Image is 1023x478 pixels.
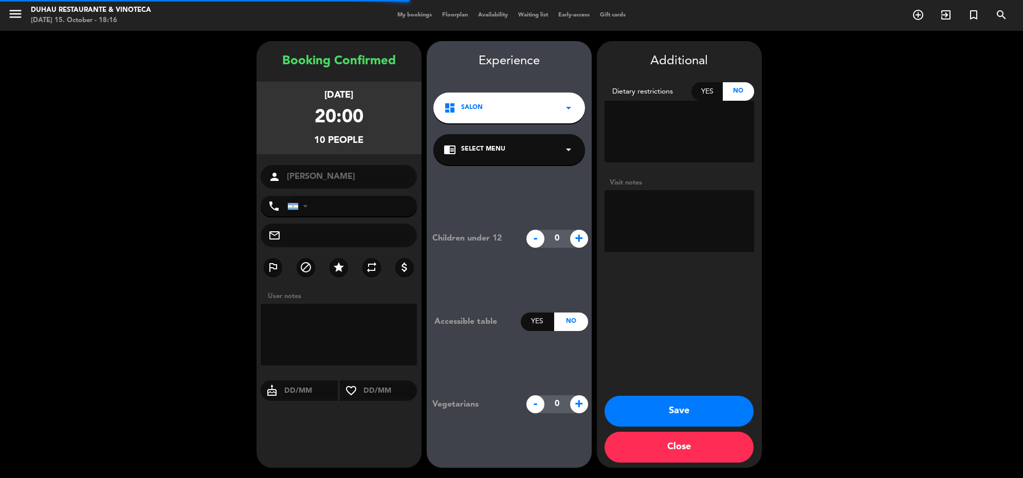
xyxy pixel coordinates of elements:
[526,230,544,248] span: -
[967,9,980,21] i: turned_in_not
[940,9,952,21] i: exit_to_app
[595,12,631,18] span: Gift cards
[314,133,363,148] div: 10 people
[912,9,924,21] i: add_circle_outline
[263,291,422,302] div: User notes
[425,232,521,245] div: Children under 12
[562,143,575,156] i: arrow_drop_down
[333,261,345,273] i: star
[995,9,1008,21] i: search
[288,196,312,216] div: Argentina: +54
[461,144,505,155] span: Select Menu
[526,395,544,413] span: -
[31,5,151,15] div: Duhau Restaurante & Vinoteca
[8,6,23,25] button: menu
[362,384,417,397] input: DD/MM
[444,143,456,156] i: chrome_reader_mode
[521,312,554,331] div: Yes
[427,51,592,71] div: Experience
[461,103,483,113] span: SALON
[268,171,281,183] i: person
[554,312,588,331] div: No
[324,88,353,103] div: [DATE]
[723,82,754,101] div: No
[283,384,338,397] input: DD/MM
[605,432,754,463] button: Close
[268,229,281,242] i: mail_outline
[562,102,575,114] i: arrow_drop_down
[605,86,692,98] div: Dietary restrictions
[257,51,422,71] div: Booking Confirmed
[427,315,521,328] div: Accessible table
[513,12,553,18] span: Waiting list
[366,261,378,273] i: repeat
[315,103,363,133] div: 20:00
[605,177,754,188] div: Visit notes
[267,261,279,273] i: outlined_flag
[553,12,595,18] span: Early-access
[340,384,362,397] i: favorite_border
[268,200,280,212] i: phone
[605,51,754,71] div: Additional
[473,12,513,18] span: Availability
[31,15,151,26] div: [DATE] 15. October - 18:16
[691,82,723,101] div: Yes
[444,102,456,114] i: dashboard
[570,230,588,248] span: +
[605,396,754,427] button: Save
[300,261,312,273] i: block
[437,12,473,18] span: Floorplan
[398,261,411,273] i: attach_money
[425,398,521,411] div: Vegetarians
[392,12,437,18] span: My bookings
[8,6,23,22] i: menu
[261,384,283,397] i: cake
[570,395,588,413] span: +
